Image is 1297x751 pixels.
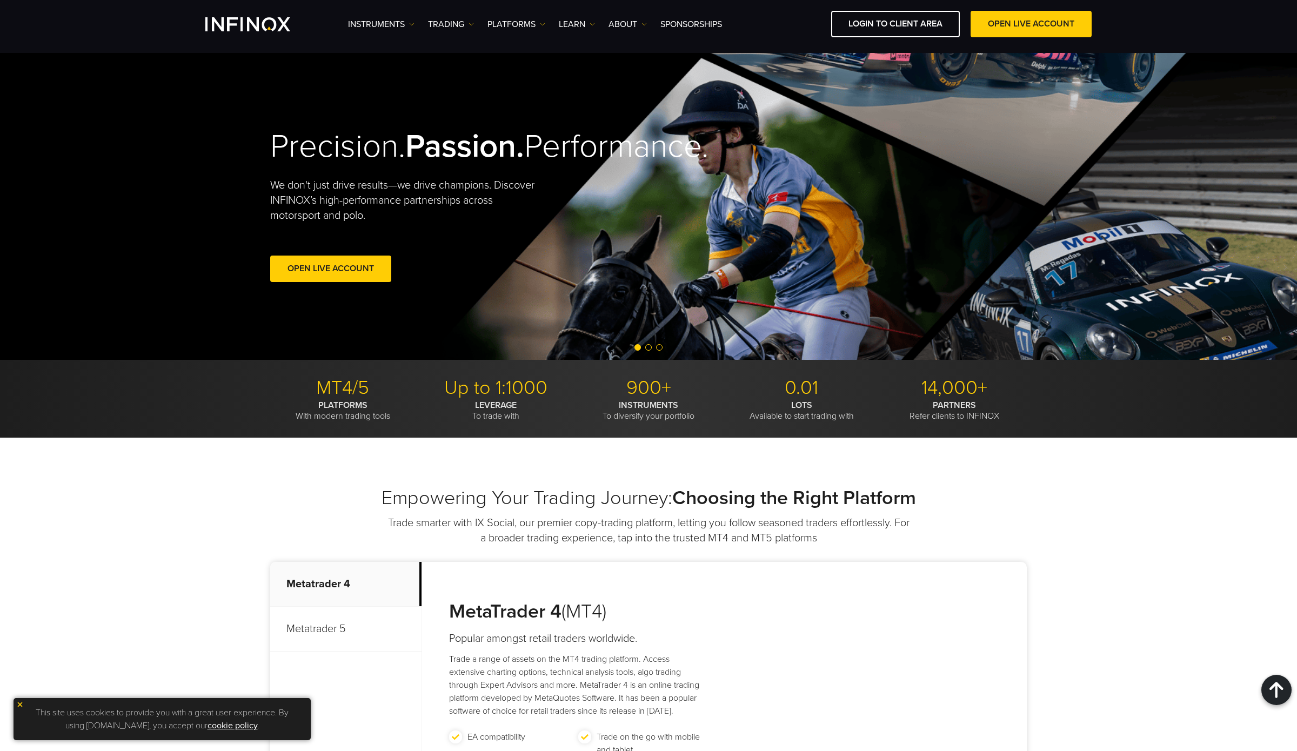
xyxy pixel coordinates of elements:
[270,178,543,223] p: We don't just drive results—we drive champions. Discover INFINOX’s high-performance partnerships ...
[348,18,414,31] a: Instruments
[19,703,305,735] p: This site uses cookies to provide you with a great user experience. By using [DOMAIN_NAME], you a...
[449,600,707,623] h3: (MT4)
[449,653,707,718] p: Trade a range of assets on the MT4 trading platform. Access extensive charting options, technical...
[16,701,24,708] img: yellow close icon
[423,400,568,421] p: To trade with
[882,376,1027,400] p: 14,000+
[270,486,1027,510] h2: Empowering Your Trading Journey:
[423,376,568,400] p: Up to 1:1000
[645,344,652,351] span: Go to slide 2
[971,11,1092,37] a: OPEN LIVE ACCOUNT
[729,376,874,400] p: 0.01
[656,344,663,351] span: Go to slide 3
[205,17,316,31] a: INFINOX Logo
[487,18,545,31] a: PLATFORMS
[270,256,391,282] a: Open Live Account
[386,515,911,546] p: Trade smarter with IX Social, our premier copy-trading platform, letting you follow seasoned trad...
[475,400,517,411] strong: LEVERAGE
[791,400,812,411] strong: LOTS
[576,400,721,421] p: To diversify your portfolio
[270,562,422,607] p: Metatrader 4
[619,400,678,411] strong: INSTRUMENTS
[882,400,1027,421] p: Refer clients to INFINOX
[933,400,976,411] strong: PARTNERS
[405,127,524,166] strong: Passion.
[634,344,641,351] span: Go to slide 1
[729,400,874,421] p: Available to start trading with
[660,18,722,31] a: SPONSORSHIPS
[270,607,422,652] p: Metatrader 5
[559,18,595,31] a: Learn
[428,18,474,31] a: TRADING
[449,600,561,623] strong: MetaTrader 4
[270,127,611,166] h2: Precision. Performance.
[609,18,647,31] a: ABOUT
[672,486,916,509] strong: Choosing the Right Platform
[467,730,525,743] p: EA compatibility
[270,376,415,400] p: MT4/5
[270,400,415,421] p: With modern trading tools
[831,11,960,37] a: LOGIN TO CLIENT AREA
[449,631,707,646] h4: Popular amongst retail traders worldwide.
[576,376,721,400] p: 900+
[208,720,258,731] a: cookie policy
[318,400,367,411] strong: PLATFORMS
